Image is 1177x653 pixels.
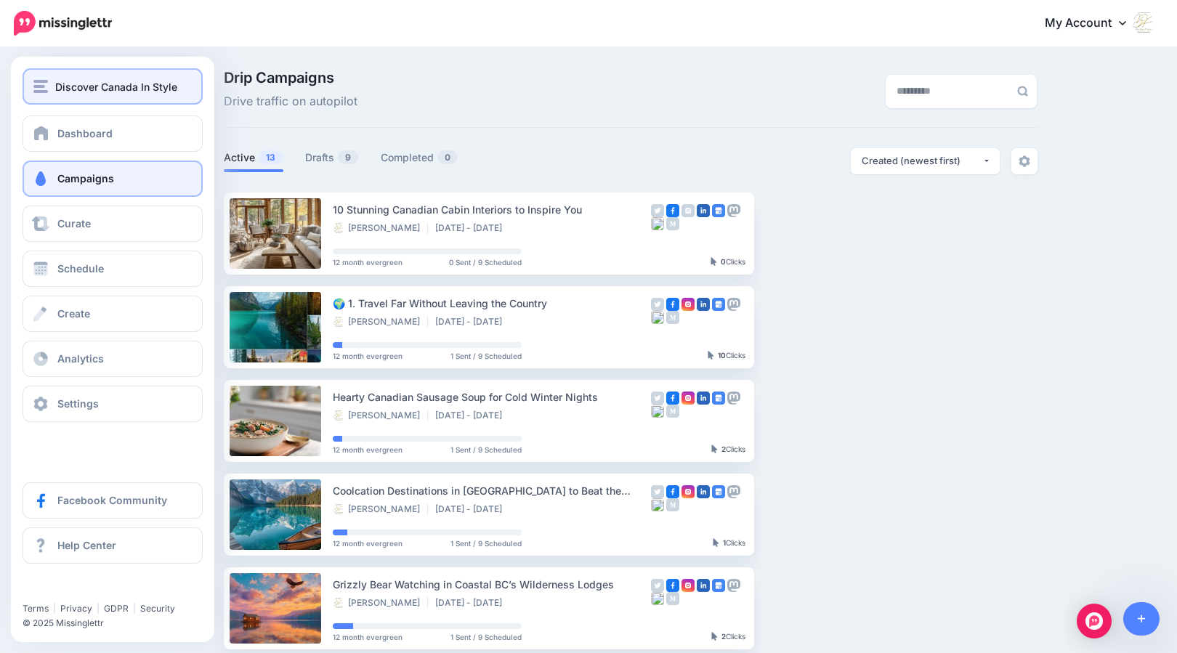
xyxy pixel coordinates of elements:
img: twitter-grey-square.png [651,204,664,217]
div: Clicks [708,352,745,360]
img: google_business-square.png [712,298,725,311]
li: [PERSON_NAME] [333,597,428,609]
img: instagram-grey-square.png [681,204,695,217]
a: My Account [1030,6,1155,41]
a: Settings [23,386,203,422]
span: Settings [57,397,99,410]
span: 1 Sent / 9 Scheduled [450,352,522,360]
div: Open Intercom Messenger [1077,604,1112,638]
img: facebook-square.png [666,485,679,498]
img: linkedin-square.png [697,392,710,405]
img: google_business-square.png [712,579,725,592]
a: GDPR [104,603,129,614]
img: instagram-square.png [681,485,695,498]
img: linkedin-square.png [697,298,710,311]
img: linkedin-square.png [697,204,710,217]
div: Coolcation Destinations in [GEOGRAPHIC_DATA] to Beat the Summer Heat [333,482,651,499]
span: 1 Sent / 9 Scheduled [450,633,522,641]
img: menu.png [33,80,48,93]
img: facebook-square.png [666,392,679,405]
span: Create [57,307,90,320]
iframe: Twitter Follow Button [23,582,135,596]
img: facebook-square.png [666,204,679,217]
img: mastodon-grey-square.png [727,579,740,592]
img: bluesky-square.png [651,405,664,418]
a: Schedule [23,251,203,287]
a: Completed0 [381,149,458,166]
b: 2 [721,632,726,641]
img: medium-grey-square.png [666,217,679,230]
img: bluesky-grey-square.png [651,217,664,230]
span: 1 Sent / 9 Scheduled [450,540,522,547]
span: 0 Sent / 9 Scheduled [449,259,522,266]
div: Clicks [711,445,745,454]
a: Drafts9 [305,149,359,166]
img: linkedin-square.png [697,579,710,592]
a: Dashboard [23,115,203,152]
span: Dashboard [57,127,113,139]
span: 1 Sent / 9 Scheduled [450,446,522,453]
span: 13 [259,150,283,164]
img: pointer-grey-darker.png [711,632,718,641]
img: twitter-grey-square.png [651,392,664,405]
a: Terms [23,603,49,614]
img: linkedin-square.png [697,485,710,498]
img: mastodon-grey-square.png [727,298,740,311]
div: 🌍 1. Travel Far Without Leaving the Country [333,295,651,312]
img: instagram-square.png [681,579,695,592]
img: bluesky-square.png [651,592,664,605]
img: mastodon-grey-square.png [727,204,740,217]
a: Curate [23,206,203,242]
img: medium-grey-square.png [666,592,679,605]
a: Help Center [23,527,203,564]
li: [DATE] - [DATE] [435,503,509,515]
img: pointer-grey-darker.png [713,538,719,547]
span: 12 month evergreen [333,633,403,641]
span: Schedule [57,262,104,275]
li: © 2025 Missinglettr [23,616,214,630]
img: mastodon-grey-square.png [727,485,740,498]
li: [DATE] - [DATE] [435,222,509,234]
a: Security [140,603,175,614]
div: Created (newest first) [862,154,982,168]
img: pointer-grey-darker.png [711,445,718,453]
div: Grizzly Bear Watching in Coastal BC’s Wilderness Lodges [333,576,651,593]
a: Facebook Community [23,482,203,519]
img: medium-grey-square.png [666,405,679,418]
img: facebook-square.png [666,298,679,311]
img: twitter-grey-square.png [651,298,664,311]
span: Drip Campaigns [224,70,357,85]
div: Hearty Canadian Sausage Soup for Cold Winter Nights [333,389,651,405]
li: [PERSON_NAME] [333,503,428,515]
div: Clicks [711,258,745,267]
li: [PERSON_NAME] [333,410,428,421]
span: Campaigns [57,172,114,184]
div: Clicks [711,633,745,641]
li: [DATE] - [DATE] [435,316,509,328]
span: 0 [437,150,458,164]
a: Active13 [224,149,283,166]
b: 0 [721,257,726,266]
img: pointer-grey-darker.png [708,351,714,360]
span: | [53,603,56,614]
img: google_business-square.png [712,485,725,498]
img: twitter-grey-square.png [651,579,664,592]
span: 12 month evergreen [333,352,403,360]
span: Curate [57,217,91,230]
span: | [133,603,136,614]
img: instagram-square.png [681,392,695,405]
img: mastodon-grey-square.png [727,392,740,405]
img: instagram-square.png [681,298,695,311]
b: 1 [723,538,726,547]
img: bluesky-square.png [651,498,664,511]
img: bluesky-square.png [651,311,664,324]
div: Clicks [713,539,745,548]
span: Facebook Community [57,494,167,506]
li: [PERSON_NAME] [333,222,428,234]
a: Analytics [23,341,203,377]
li: [PERSON_NAME] [333,316,428,328]
img: google_business-square.png [712,204,725,217]
img: google_business-square.png [712,392,725,405]
span: Analytics [57,352,104,365]
img: facebook-square.png [666,579,679,592]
